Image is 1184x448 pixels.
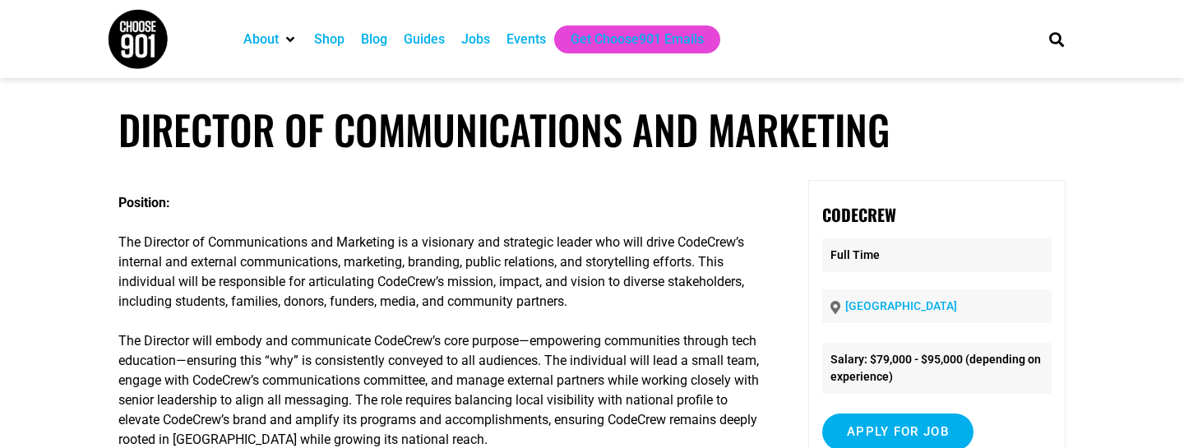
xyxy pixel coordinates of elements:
p: Full Time [822,238,1052,272]
a: About [243,30,279,49]
li: Salary: $79,000 - $95,000 (depending on experience) [822,343,1052,394]
a: Blog [361,30,387,49]
div: Search [1043,25,1071,53]
strong: CodeCrew [822,202,896,227]
a: Shop [314,30,345,49]
nav: Main nav [235,25,1021,53]
a: Guides [404,30,445,49]
div: About [235,25,306,53]
h1: Director of Communications and Marketing [118,105,1066,154]
a: Jobs [461,30,490,49]
a: Events [506,30,546,49]
a: [GEOGRAPHIC_DATA] [845,299,957,312]
p: The Director of Communications and Marketing is a visionary and strategic leader who will drive C... [118,233,761,312]
strong: Position: [118,195,170,210]
a: Get Choose901 Emails [571,30,704,49]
